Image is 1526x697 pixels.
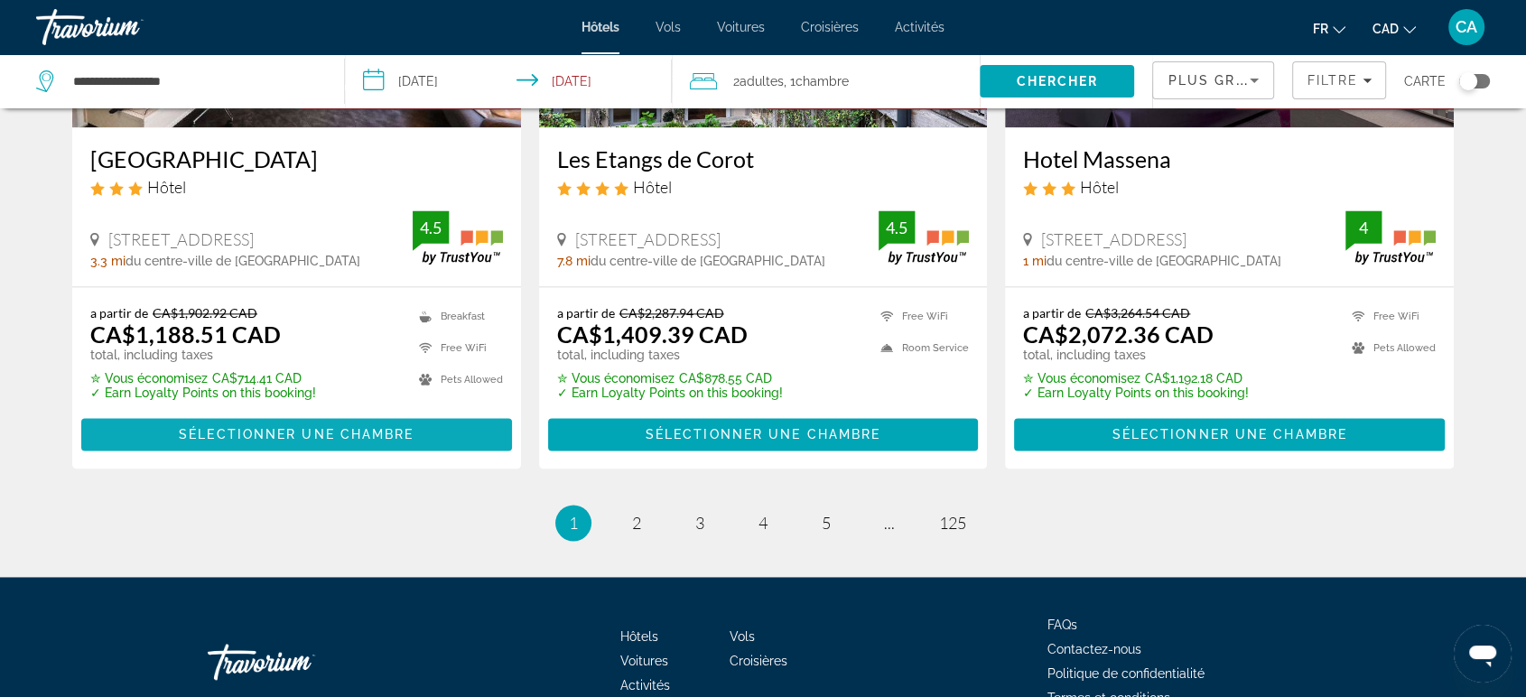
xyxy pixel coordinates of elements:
button: Change language [1313,15,1345,42]
span: Adultes [740,74,784,88]
li: Free WiFi [871,305,969,328]
div: 4.5 [413,217,449,238]
button: Change currency [1372,15,1416,42]
p: ✓ Earn Loyalty Points on this booking! [90,386,316,400]
span: [STREET_ADDRESS] [575,229,721,249]
button: Travelers: 2 adults, 0 children [672,54,981,108]
div: 3 star Hotel [1023,177,1436,197]
a: Activités [620,678,670,692]
span: fr [1313,22,1328,36]
img: TrustYou guest rating badge [1345,210,1436,264]
span: Contactez-nous [1047,642,1141,656]
a: Voitures [620,654,668,668]
a: Hôtels [620,629,658,644]
a: Vols [656,20,681,34]
div: 4.5 [879,217,915,238]
span: Hôtel [147,177,186,197]
span: Hôtels [582,20,619,34]
a: Politique de confidentialité [1047,666,1205,681]
span: [STREET_ADDRESS] [108,229,254,249]
li: Free WiFi [1343,305,1436,328]
button: Sélectionner une chambre [1014,418,1445,451]
div: 3 star Hotel [90,177,503,197]
p: CA$714.41 CAD [90,371,316,386]
ins: CA$1,409.39 CAD [557,321,748,348]
a: Sélectionner une chambre [548,422,979,441]
span: ✮ Vous économisez [1023,371,1140,386]
span: 3 [695,513,704,533]
p: ✓ Earn Loyalty Points on this booking! [557,386,783,400]
li: Pets Allowed [410,368,503,391]
span: 7.8 mi [557,254,591,268]
span: 125 [939,513,966,533]
a: Sélectionner une chambre [1014,422,1445,441]
iframe: Bouton de lancement de la fenêtre de messagerie [1454,625,1512,683]
a: Croisières [730,654,787,668]
div: 4 star Hotel [557,177,970,197]
span: ✮ Vous économisez [557,371,675,386]
li: Breakfast [410,305,503,328]
span: 5 [822,513,831,533]
input: Search hotel destination [71,68,317,95]
span: CA [1456,18,1477,36]
span: [STREET_ADDRESS] [1041,229,1186,249]
span: 1 mi [1023,254,1047,268]
span: 2 [632,513,641,533]
span: Plus grandes économies [1168,73,1383,88]
span: Filtre [1307,73,1358,88]
span: Sélectionner une chambre [646,427,880,441]
h3: Les Etangs de Corot [557,145,970,172]
p: total, including taxes [90,348,316,362]
li: Room Service [871,337,969,359]
span: du centre-ville de [GEOGRAPHIC_DATA] [1047,254,1281,268]
ins: CA$1,188.51 CAD [90,321,281,348]
span: Sélectionner une chambre [1112,427,1346,441]
p: ✓ Earn Loyalty Points on this booking! [1023,386,1249,400]
del: CA$2,287.94 CAD [619,305,724,321]
del: CA$3,264.54 CAD [1085,305,1190,321]
span: Chercher [1017,74,1099,88]
span: Vols [730,629,755,644]
a: Hotel Massena [1023,145,1436,172]
span: ... [884,513,895,533]
a: Go Home [208,635,388,689]
button: Filters [1292,61,1386,99]
a: Activités [895,20,944,34]
button: User Menu [1443,8,1490,46]
span: Hôtel [633,177,672,197]
span: CAD [1372,22,1399,36]
a: Croisières [801,20,859,34]
p: total, including taxes [1023,348,1249,362]
a: Voitures [717,20,765,34]
span: a partir de [90,305,148,321]
button: Sélectionner une chambre [81,418,512,451]
span: a partir de [1023,305,1081,321]
img: TrustYou guest rating badge [413,210,503,264]
button: Sélectionner une chambre [548,418,979,451]
span: 2 [733,69,784,94]
del: CA$1,902.92 CAD [153,305,257,321]
a: FAQs [1047,618,1077,632]
span: Carte [1404,69,1446,94]
li: Free WiFi [410,337,503,359]
span: du centre-ville de [GEOGRAPHIC_DATA] [591,254,825,268]
a: Sélectionner une chambre [81,422,512,441]
p: CA$878.55 CAD [557,371,783,386]
span: , 1 [784,69,849,94]
a: [GEOGRAPHIC_DATA] [90,145,503,172]
span: a partir de [557,305,615,321]
button: Select check in and out date [345,54,672,108]
span: Hôtel [1080,177,1119,197]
